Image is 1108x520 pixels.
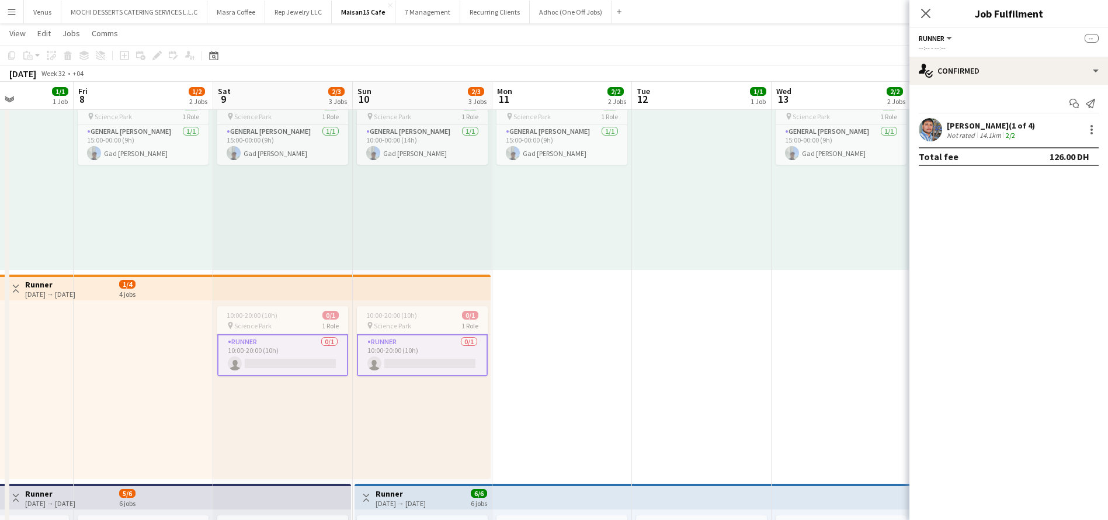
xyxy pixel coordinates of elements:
div: Confirmed [909,57,1108,85]
app-card-role: General [PERSON_NAME]1/115:00-00:00 (9h)Gad [PERSON_NAME] [78,125,209,165]
a: Edit [33,26,55,41]
app-skills-label: 2/2 [1006,131,1015,140]
span: -- [1085,34,1099,43]
button: Maisan15 Cafe [332,1,395,23]
div: 1 Job [751,97,766,106]
span: Week 32 [39,69,68,78]
h3: Runner [25,279,75,290]
span: 1/2 [189,87,205,96]
span: 12 [635,92,650,106]
span: 13 [774,92,791,106]
span: 8 [77,92,88,106]
div: [DATE] → [DATE] [25,290,75,299]
button: Masra Coffee [207,1,265,23]
app-card-role: General [PERSON_NAME]1/115:00-00:00 (9h)Gad [PERSON_NAME] [217,125,348,165]
app-job-card: 15:00-00:00 (9h) (Sat)1/1 Science Park1 RoleGeneral [PERSON_NAME]1/115:00-00:00 (9h)Gad [PERSON_N... [78,97,209,165]
span: Science Park [513,112,551,121]
span: Sun [357,86,371,96]
span: Science Park [374,112,411,121]
app-card-role: General [PERSON_NAME]1/115:00-00:00 (9h)Gad [PERSON_NAME] [776,125,906,165]
span: 2/3 [468,87,484,96]
span: Runner [919,34,944,43]
a: Comms [87,26,123,41]
button: MOCHI DESSERTS CATERING SERVICES L.L.C [61,1,207,23]
div: Total fee [919,151,958,162]
app-card-role: General [PERSON_NAME]1/110:00-00:00 (14h)Gad [PERSON_NAME] [357,125,488,165]
a: View [5,26,30,41]
span: 1 Role [322,321,339,330]
span: Fri [78,86,88,96]
app-job-card: 10:00-20:00 (10h)0/1 Science Park1 RoleRunner0/110:00-20:00 (10h) [357,306,488,376]
span: 0/1 [322,311,339,320]
button: 7 Management [395,1,460,23]
span: 1/4 [119,280,136,289]
span: 1 Role [461,321,478,330]
span: 2/2 [607,87,624,96]
span: 10:00-20:00 (10h) [366,311,417,320]
app-job-card: 10:00-20:00 (10h)0/1 Science Park1 RoleRunner0/110:00-20:00 (10h) [217,306,348,376]
div: +04 [72,69,84,78]
h3: Job Fulfilment [909,6,1108,21]
span: 11 [495,92,512,106]
span: Science Park [374,321,411,330]
a: Jobs [58,26,85,41]
span: 2/2 [887,87,903,96]
span: 1 Role [322,112,339,121]
app-job-card: 15:00-00:00 (9h) (Thu)1/1 Science Park1 RoleGeneral [PERSON_NAME]1/115:00-00:00 (9h)Gad [PERSON_N... [776,97,906,165]
span: Tue [637,86,650,96]
div: [DATE] [9,68,36,79]
span: Mon [497,86,512,96]
span: Comms [92,28,118,39]
app-card-role: Runner0/110:00-20:00 (10h) [357,334,488,376]
span: 2/3 [328,87,345,96]
span: Science Park [95,112,132,121]
div: Not rated [947,131,977,140]
div: 4 jobs [119,289,136,299]
button: Runner [919,34,954,43]
span: Wed [776,86,791,96]
div: 3 Jobs [468,97,487,106]
div: [PERSON_NAME] (1 of 4) [947,120,1035,131]
span: Science Park [234,112,272,121]
app-job-card: 15:00-00:00 (9h) (Tue)1/1 Science Park1 RoleGeneral [PERSON_NAME]1/115:00-00:00 (9h)Gad [PERSON_N... [496,97,627,165]
span: 1/1 [52,87,68,96]
div: 1 Job [53,97,68,106]
button: Adhoc (One Off Jobs) [530,1,612,23]
div: 14.1km [977,131,1003,140]
h3: Runner [376,488,426,499]
span: 5/6 [119,489,136,498]
button: Recurring Clients [460,1,530,23]
span: Science Park [234,321,272,330]
div: [DATE] → [DATE] [376,499,426,508]
span: 1 Role [461,112,478,121]
div: [DATE] → [DATE] [25,499,75,508]
div: 126.00 DH [1050,151,1089,162]
span: Edit [37,28,51,39]
span: View [9,28,26,39]
span: 1 Role [182,112,199,121]
button: Rep Jewelry LLC [265,1,332,23]
span: 0/1 [462,311,478,320]
button: Venus [24,1,61,23]
app-job-card: 15:00-00:00 (9h) (Sun)1/1 Science Park1 RoleGeneral [PERSON_NAME]1/115:00-00:00 (9h)Gad [PERSON_N... [217,97,348,165]
div: 2 Jobs [608,97,626,106]
span: 1/1 [750,87,766,96]
div: --:-- - --:-- [919,43,1099,52]
h3: Runner [25,488,75,499]
span: 9 [216,92,231,106]
div: 3 Jobs [329,97,347,106]
span: Jobs [62,28,80,39]
span: 10 [356,92,371,106]
div: 2 Jobs [887,97,905,106]
div: 6 jobs [471,498,487,508]
span: 1 Role [601,112,618,121]
app-job-card: 10:00-00:00 (14h) (Mon)1/1 Science Park1 RoleGeneral [PERSON_NAME]1/110:00-00:00 (14h)Gad [PERSON... [357,97,488,165]
div: 2 Jobs [189,97,207,106]
span: Sat [218,86,231,96]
